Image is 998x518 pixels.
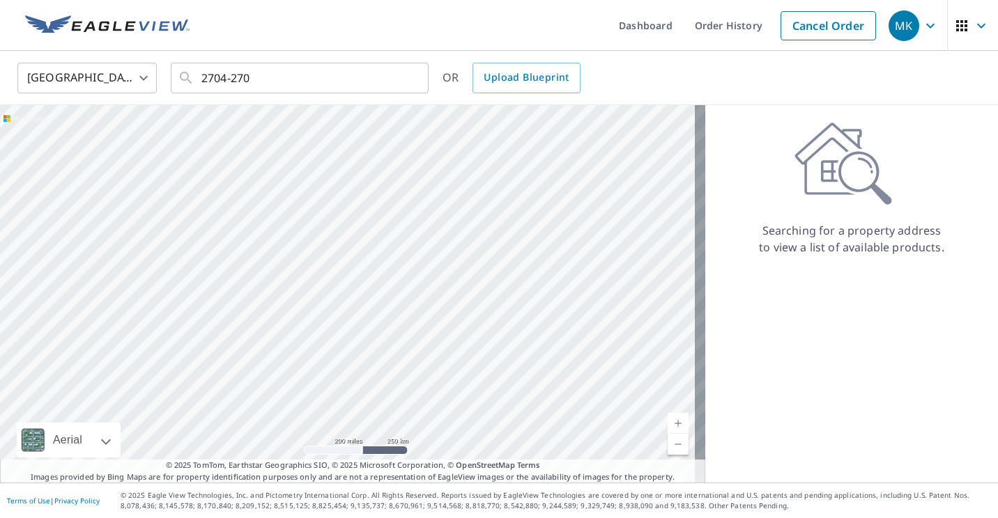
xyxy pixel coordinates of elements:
[668,413,689,434] a: Current Level 5, Zoom In
[25,15,190,36] img: EV Logo
[668,434,689,455] a: Current Level 5, Zoom Out
[781,11,876,40] a: Cancel Order
[17,423,121,457] div: Aerial
[166,460,540,471] span: © 2025 TomTom, Earthstar Geographics SIO, © 2025 Microsoft Corporation, ©
[7,496,50,505] a: Terms of Use
[443,63,581,93] div: OR
[517,460,540,470] a: Terms
[49,423,86,457] div: Aerial
[54,496,100,505] a: Privacy Policy
[484,69,569,86] span: Upload Blueprint
[456,460,514,470] a: OpenStreetMap
[121,490,991,511] p: © 2025 Eagle View Technologies, Inc. and Pictometry International Corp. All Rights Reserved. Repo...
[7,496,100,505] p: |
[889,10,919,41] div: MK
[17,58,157,97] div: [GEOGRAPHIC_DATA]
[758,222,945,256] p: Searching for a property address to view a list of available products.
[201,58,400,97] input: Search by address or latitude-longitude
[473,63,580,93] a: Upload Blueprint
